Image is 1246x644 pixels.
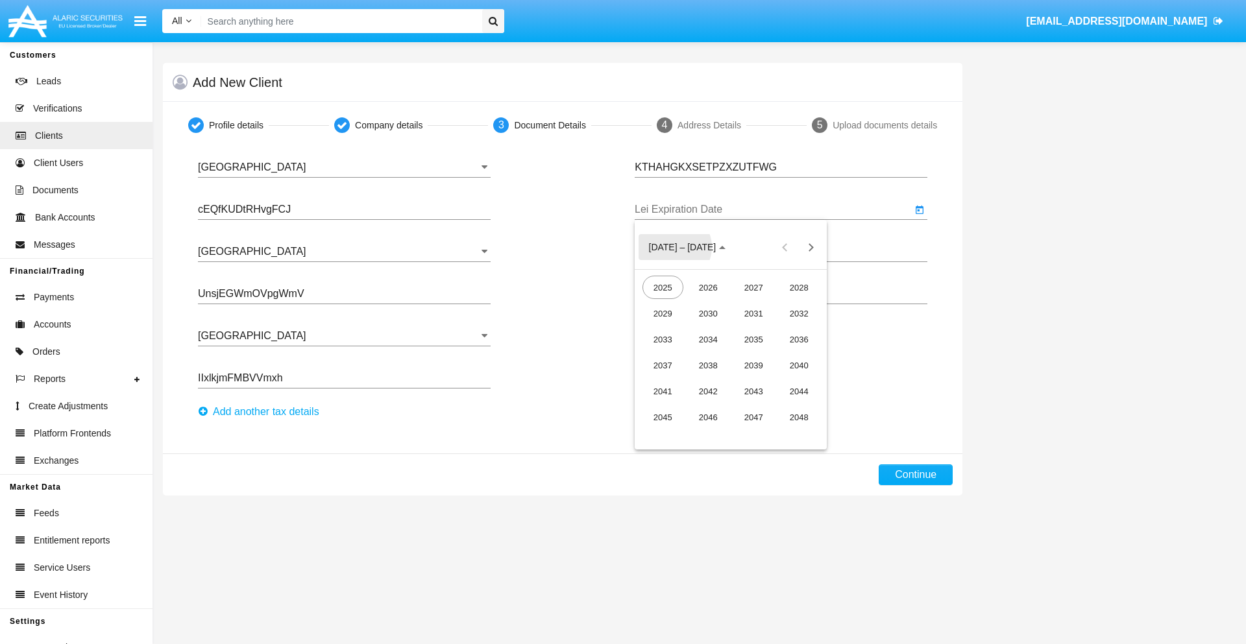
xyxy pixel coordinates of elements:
td: 2044 [776,378,822,404]
div: 2043 [733,379,774,403]
td: 2048 [776,404,822,430]
button: Next 20 years [798,234,824,260]
td: 2043 [731,378,776,404]
div: 2042 [688,379,729,403]
td: 2030 [685,300,731,326]
td: 2031 [731,300,776,326]
button: Choose date [639,234,737,260]
td: 2028 [776,274,822,300]
td: 2029 [640,300,685,326]
div: 2040 [779,353,820,377]
div: 2029 [642,302,683,325]
div: 2033 [642,328,683,351]
td: 2037 [640,352,685,378]
td: 2047 [731,404,776,430]
td: 2026 [685,274,731,300]
div: 2026 [688,276,729,299]
td: 2036 [776,326,822,352]
div: 2048 [779,405,820,429]
div: 2044 [779,379,820,403]
td: 2032 [776,300,822,326]
td: 2046 [685,404,731,430]
div: 2025 [642,276,683,299]
button: Previous 20 years [772,234,798,260]
td: 2042 [685,378,731,404]
div: 2037 [642,353,683,377]
span: [DATE] – [DATE] [649,243,716,253]
div: 2031 [733,302,774,325]
td: 2039 [731,352,776,378]
td: 2034 [685,326,731,352]
div: 2047 [733,405,774,429]
div: 2028 [779,276,820,299]
div: 2030 [688,302,729,325]
div: 2038 [688,353,729,377]
div: 2035 [733,328,774,351]
div: 2032 [779,302,820,325]
td: 2038 [685,352,731,378]
div: 2046 [688,405,729,429]
td: 2027 [731,274,776,300]
div: 2027 [733,276,774,299]
div: 2039 [733,353,774,377]
div: 2036 [779,328,820,351]
div: 2034 [688,328,729,351]
div: 2045 [642,405,683,429]
td: 2040 [776,352,822,378]
td: 2035 [731,326,776,352]
td: 2025 [640,274,685,300]
td: 2045 [640,404,685,430]
div: 2041 [642,379,683,403]
td: 2033 [640,326,685,352]
td: 2041 [640,378,685,404]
